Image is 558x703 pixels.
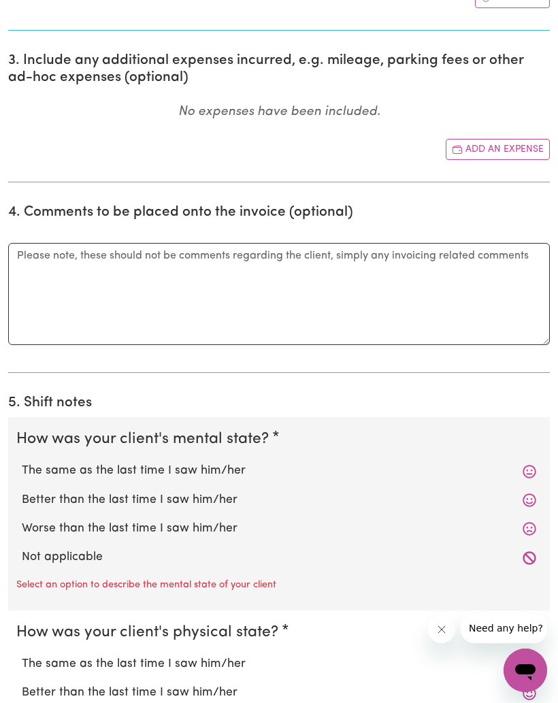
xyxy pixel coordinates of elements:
[22,491,536,509] label: Better than the last time I saw him/her
[8,204,550,221] h2: 4. Comments to be placed onto the invoice (optional)
[504,649,547,692] iframe: Button to launch messaging window
[22,520,536,538] label: Worse than the last time I saw him/her
[22,462,536,480] label: The same as the last time I saw him/her
[446,139,550,160] button: Add another expense
[16,428,274,451] legend: How was your client's mental state?
[16,621,284,644] legend: How was your client's physical state?
[22,655,536,673] label: The same as the last time I saw him/her
[16,578,276,593] p: Select an option to describe the mental state of your client
[178,105,380,118] em: No expenses have been included.
[461,613,547,643] iframe: Message from company
[22,684,536,702] label: Better than the last time I saw him/her
[428,616,455,643] iframe: Close message
[22,549,536,566] label: Not applicable
[8,52,550,86] h2: 3. Include any additional expenses incurred, e.g. mileage, parking fees or other ad-hoc expenses ...
[8,395,550,412] h2: 5. Shift notes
